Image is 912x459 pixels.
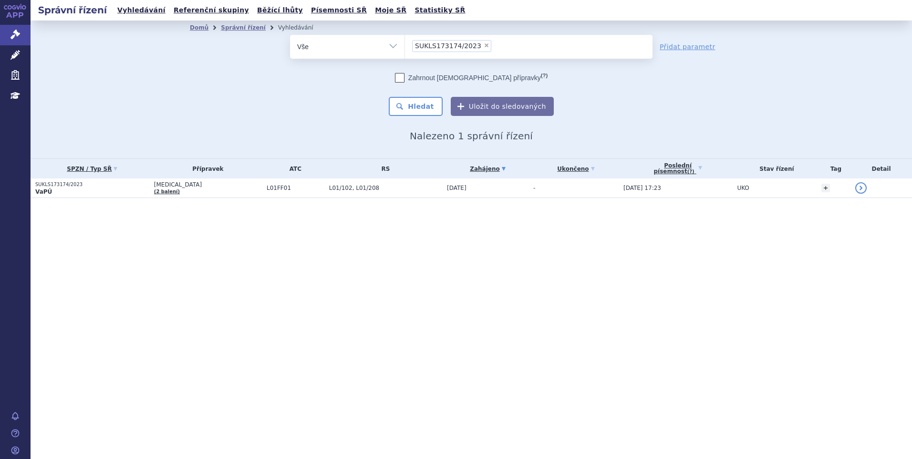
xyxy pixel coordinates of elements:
span: SUKLS173174/2023 [415,42,481,49]
a: Zahájeno [447,162,529,176]
th: RS [324,159,442,178]
span: L01FF01 [267,185,324,191]
th: Stav řízení [732,159,816,178]
strong: VaPÚ [35,188,52,195]
span: × [484,42,489,48]
span: [DATE] 17:23 [623,185,661,191]
a: Ukončeno [533,162,619,176]
span: - [533,185,535,191]
span: Nalezeno 1 správní řízení [410,130,533,142]
a: Moje SŘ [372,4,409,17]
a: Přidat parametr [660,42,715,52]
a: Vyhledávání [114,4,168,17]
button: Hledat [389,97,443,116]
li: Vyhledávání [278,21,326,35]
h2: Správní řízení [31,3,114,17]
a: Správní řízení [221,24,266,31]
a: (2 balení) [154,189,180,194]
a: Statistiky SŘ [412,4,468,17]
a: detail [855,182,867,194]
a: Poslednípísemnost(?) [623,159,732,178]
abbr: (?) [687,169,694,175]
p: SUKLS173174/2023 [35,181,149,188]
a: Písemnosti SŘ [308,4,370,17]
th: Detail [850,159,912,178]
span: [MEDICAL_DATA] [154,181,262,188]
a: Běžící lhůty [254,4,306,17]
th: Tag [817,159,850,178]
abbr: (?) [541,73,548,79]
span: UKO [737,185,749,191]
button: Uložit do sledovaných [451,97,554,116]
a: Domů [190,24,208,31]
th: Přípravek [149,159,262,178]
th: ATC [262,159,324,178]
label: Zahrnout [DEMOGRAPHIC_DATA] přípravky [395,73,548,83]
a: SPZN / Typ SŘ [35,162,149,176]
a: + [821,184,830,192]
a: Referenční skupiny [171,4,252,17]
span: [DATE] [447,185,466,191]
input: SUKLS173174/2023 [494,40,499,52]
span: L01/102, L01/208 [329,185,442,191]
